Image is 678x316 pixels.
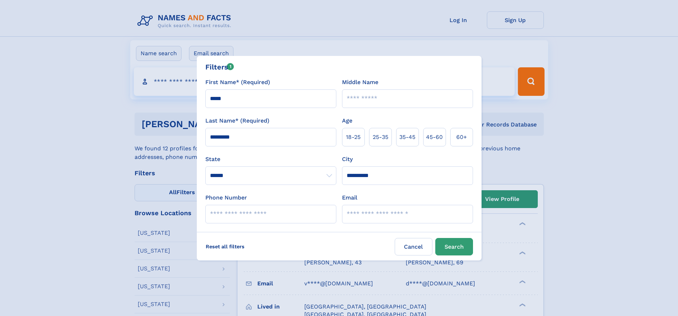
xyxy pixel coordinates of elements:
span: 45‑60 [426,133,443,141]
span: 18‑25 [346,133,361,141]
label: Cancel [395,238,432,255]
span: 60+ [456,133,467,141]
label: Email [342,193,357,202]
label: State [205,155,336,164]
span: 35‑45 [399,133,415,141]
label: First Name* (Required) [205,78,270,87]
label: Last Name* (Required) [205,116,269,125]
button: Search [435,238,473,255]
span: 25‑35 [373,133,388,141]
label: Phone Number [205,193,247,202]
label: Middle Name [342,78,378,87]
label: Reset all filters [201,238,249,255]
label: Age [342,116,352,125]
div: Filters [205,62,234,72]
label: City [342,155,353,164]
